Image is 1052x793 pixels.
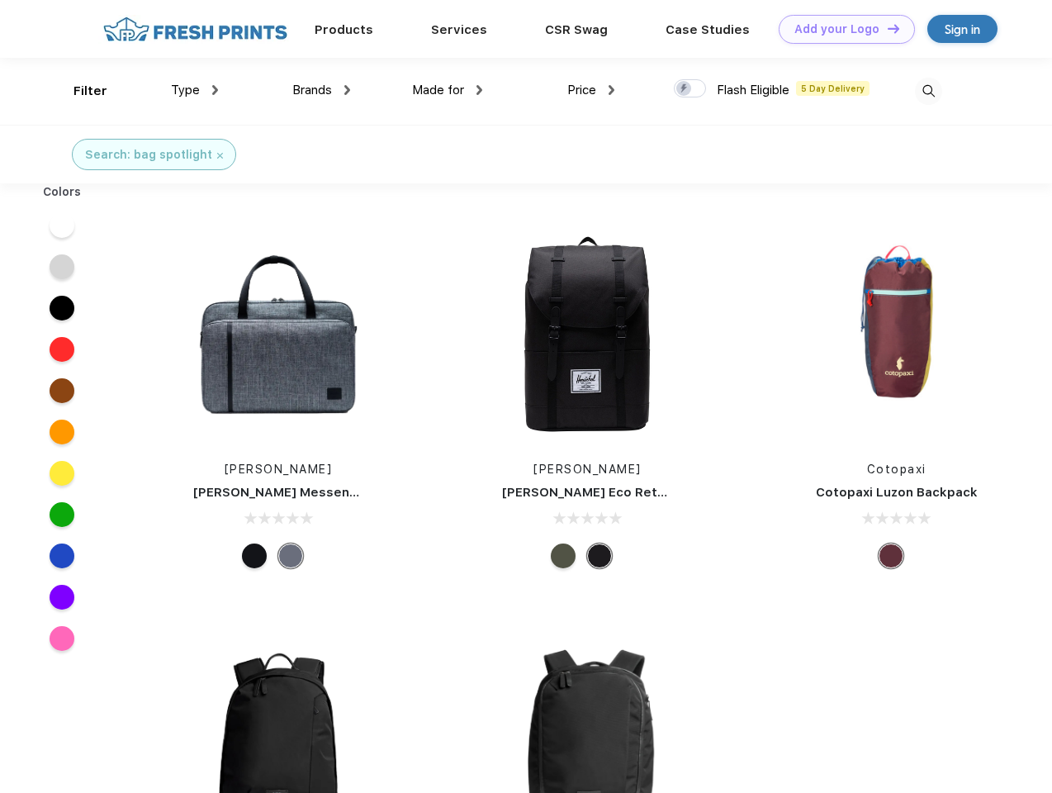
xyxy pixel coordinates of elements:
div: Search: bag spotlight [85,146,212,164]
span: Made for [412,83,464,97]
a: [PERSON_NAME] [225,463,333,476]
img: dropdown.png [609,85,614,95]
a: Cotopaxi Luzon Backpack [816,485,978,500]
img: func=resize&h=266 [477,225,697,444]
img: dropdown.png [476,85,482,95]
a: Sign in [927,15,998,43]
a: Cotopaxi [867,463,926,476]
a: [PERSON_NAME] Messenger [193,485,372,500]
div: Colors [31,183,94,201]
div: Raven Crosshatch [278,544,303,568]
div: Surprise [879,544,903,568]
img: desktop_search.svg [915,78,942,105]
div: Forest [551,544,576,568]
a: [PERSON_NAME] Eco Retreat 15" Computer Backpack [502,485,840,500]
img: func=resize&h=266 [168,225,388,444]
img: func=resize&h=266 [787,225,1007,444]
div: Filter [73,82,107,101]
img: DT [888,24,899,33]
img: dropdown.png [344,85,350,95]
a: Products [315,22,373,37]
a: [PERSON_NAME] [533,463,642,476]
div: Black [242,544,267,568]
span: 5 Day Delivery [796,81,870,96]
span: Brands [292,83,332,97]
span: Flash Eligible [717,83,789,97]
img: fo%20logo%202.webp [98,15,292,44]
div: Black [587,544,612,568]
span: Price [567,83,596,97]
div: Add your Logo [794,22,879,36]
div: Sign in [945,20,980,39]
img: dropdown.png [212,85,218,95]
span: Type [171,83,200,97]
img: filter_cancel.svg [217,153,223,159]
